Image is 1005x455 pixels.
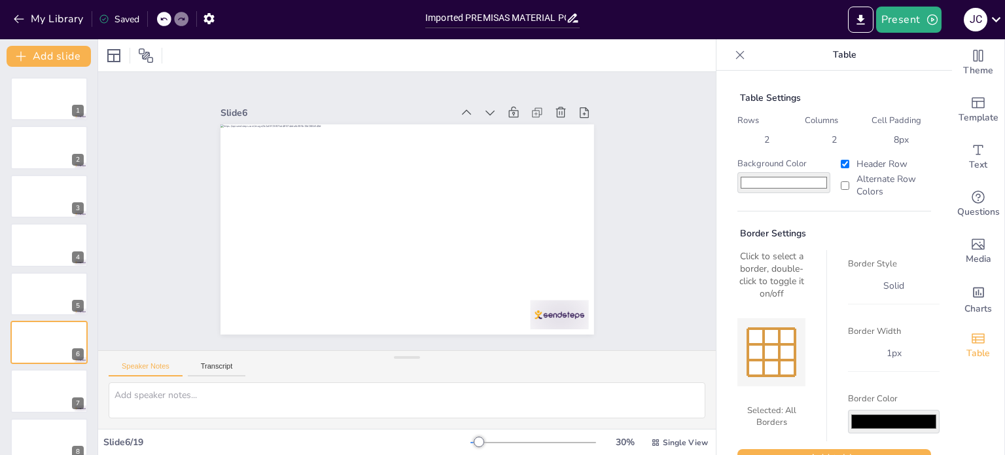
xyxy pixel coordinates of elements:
input: Header Row [841,160,849,168]
button: My Library [10,9,89,29]
div: Right Border (Double-click to toggle) [794,329,796,376]
p: Table [750,39,939,71]
button: Present [876,7,942,33]
label: Background Color [737,158,830,170]
button: J C [964,7,987,33]
span: Template [959,111,998,125]
div: Inner Horizontal Borders (Double-click to toggle) [748,359,795,361]
button: Speaker Notes [109,362,183,376]
div: Bottom Border (Double-click to toggle) [748,374,795,377]
div: 4 [10,223,88,266]
div: 8 px [889,134,914,146]
label: Header Row [838,158,931,170]
div: 6 [10,321,88,364]
div: Inner Vertical Borders (Double-click to toggle) [778,329,781,376]
div: 4 [72,251,84,263]
div: Get real-time input from your audience [952,181,1004,228]
input: Insert title [425,9,566,27]
div: Selected: All Borders [737,399,805,433]
input: Alternate Row Colors [841,181,849,190]
label: Border Color [848,393,940,405]
div: 1 [10,77,88,120]
div: Add charts and graphs [952,275,1004,322]
div: 7 [72,397,84,409]
div: Saved [99,13,139,26]
div: 5 [72,300,84,312]
span: Position [138,48,154,64]
span: Media [966,252,991,266]
div: 7 [10,369,88,412]
div: 30 % [609,436,641,448]
div: J C [964,8,987,31]
label: Border Style [848,258,940,270]
div: Click to select a border, double-click to toggle it on/off [737,250,805,300]
div: Add images, graphics, shapes or video [952,228,1004,275]
div: Inner Horizontal Borders (Double-click to toggle) [748,343,795,346]
label: Rows [737,115,797,126]
button: Add slide [7,46,91,67]
span: Text [969,158,987,172]
div: 3 [10,175,88,218]
div: Change the overall theme [952,39,1004,86]
div: 1 px [879,344,909,362]
span: Charts [964,302,992,316]
div: 5 [10,272,88,316]
div: 2 [10,126,88,169]
div: Slide 6 [274,39,491,145]
button: Export to PowerPoint [848,7,873,33]
div: Layout [103,45,124,66]
div: Inner Vertical Borders (Double-click to toggle) [762,329,765,376]
div: 6 [72,348,84,360]
div: Table Settings [737,92,931,104]
div: Left Border (Double-click to toggle) [747,329,749,376]
div: 2 [72,154,84,166]
span: Table [966,346,990,361]
button: Transcript [188,362,246,376]
div: Add ready made slides [952,86,1004,134]
span: Theme [963,64,993,78]
div: 2 [759,134,775,146]
span: Single View [663,437,708,448]
label: Alternate Row Colors [838,173,931,198]
div: Slide 6 / 19 [103,436,470,448]
div: Border Settings [737,227,931,240]
div: 3 [72,202,84,214]
div: Top Border (Double-click to toggle) [748,327,795,330]
div: solid [875,277,912,295]
span: Questions [957,205,1000,219]
div: 2 [826,134,842,146]
div: Add text boxes [952,134,1004,181]
label: Cell Padding [872,115,931,126]
div: 1 [72,105,84,117]
div: Add a table [952,322,1004,369]
label: Border Width [848,325,940,337]
label: Columns [805,115,864,126]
